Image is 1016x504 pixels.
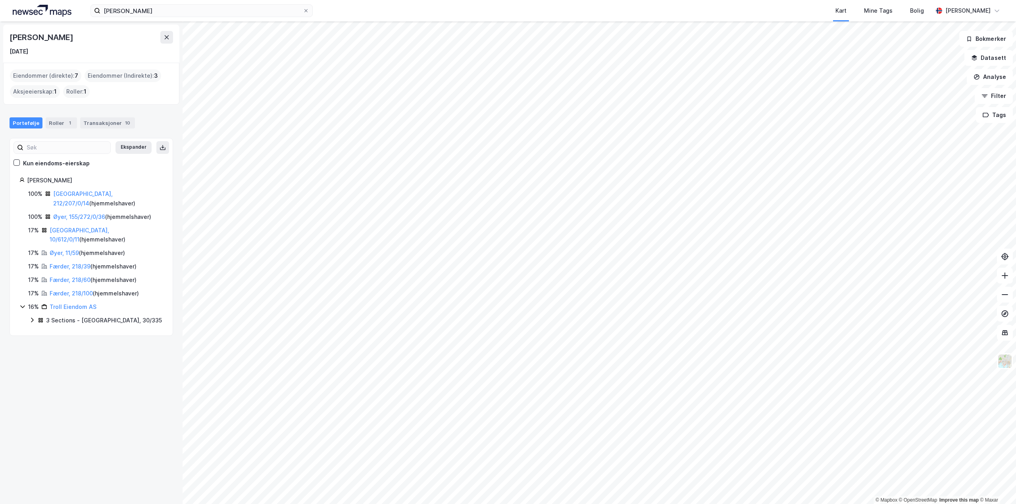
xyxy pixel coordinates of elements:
[23,142,110,153] input: Søk
[976,107,1013,123] button: Tags
[80,117,135,128] div: Transaksjoner
[53,190,113,207] a: [GEOGRAPHIC_DATA], 212/207/0/14
[28,189,42,199] div: 100%
[10,117,42,128] div: Portefølje
[50,303,96,310] a: Troll Eiendom AS
[10,31,75,44] div: [PERSON_NAME]
[28,262,39,271] div: 17%
[28,212,42,222] div: 100%
[50,263,90,270] a: Færder, 218/39
[53,189,163,208] div: ( hjemmelshaver )
[28,248,39,258] div: 17%
[46,316,162,325] div: 3 Sections - [GEOGRAPHIC_DATA], 30/335
[13,5,71,17] img: logo.a4113a55bc3d86da70a041830d287a7e.svg
[964,50,1013,66] button: Datasett
[876,497,897,503] a: Mapbox
[154,71,158,80] span: 3
[27,176,163,185] div: [PERSON_NAME]
[50,262,137,271] div: ( hjemmelshaver )
[10,47,28,56] div: [DATE]
[899,497,937,503] a: OpenStreetMap
[115,141,152,154] button: Ekspander
[959,31,1013,47] button: Bokmerker
[123,119,132,127] div: 10
[84,87,87,96] span: 1
[100,5,303,17] input: Søk på adresse, matrikkel, gårdeiere, leietakere eller personer
[28,275,39,285] div: 17%
[23,159,90,168] div: Kun eiendoms-eierskap
[50,249,79,256] a: Øyer, 11/59
[976,466,1016,504] div: Kontrollprogram for chat
[50,276,90,283] a: Færder, 218/60
[835,6,847,15] div: Kart
[50,248,125,258] div: ( hjemmelshaver )
[939,497,979,503] a: Improve this map
[997,354,1012,369] img: Z
[46,117,77,128] div: Roller
[28,289,39,298] div: 17%
[53,213,105,220] a: Øyer, 155/272/0/36
[54,87,57,96] span: 1
[864,6,893,15] div: Mine Tags
[50,226,163,245] div: ( hjemmelshaver )
[85,69,161,82] div: Eiendommer (Indirekte) :
[967,69,1013,85] button: Analyse
[53,212,151,222] div: ( hjemmelshaver )
[910,6,924,15] div: Bolig
[50,290,93,297] a: Færder, 218/100
[50,289,139,298] div: ( hjemmelshaver )
[28,302,39,312] div: 16%
[976,466,1016,504] iframe: Chat Widget
[975,88,1013,104] button: Filter
[945,6,991,15] div: [PERSON_NAME]
[50,227,109,243] a: [GEOGRAPHIC_DATA], 10/612/0/11
[75,71,78,80] span: 7
[10,85,60,98] div: Aksjeeierskap :
[63,85,90,98] div: Roller :
[28,226,39,235] div: 17%
[10,69,81,82] div: Eiendommer (direkte) :
[66,119,74,127] div: 1
[50,275,137,285] div: ( hjemmelshaver )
